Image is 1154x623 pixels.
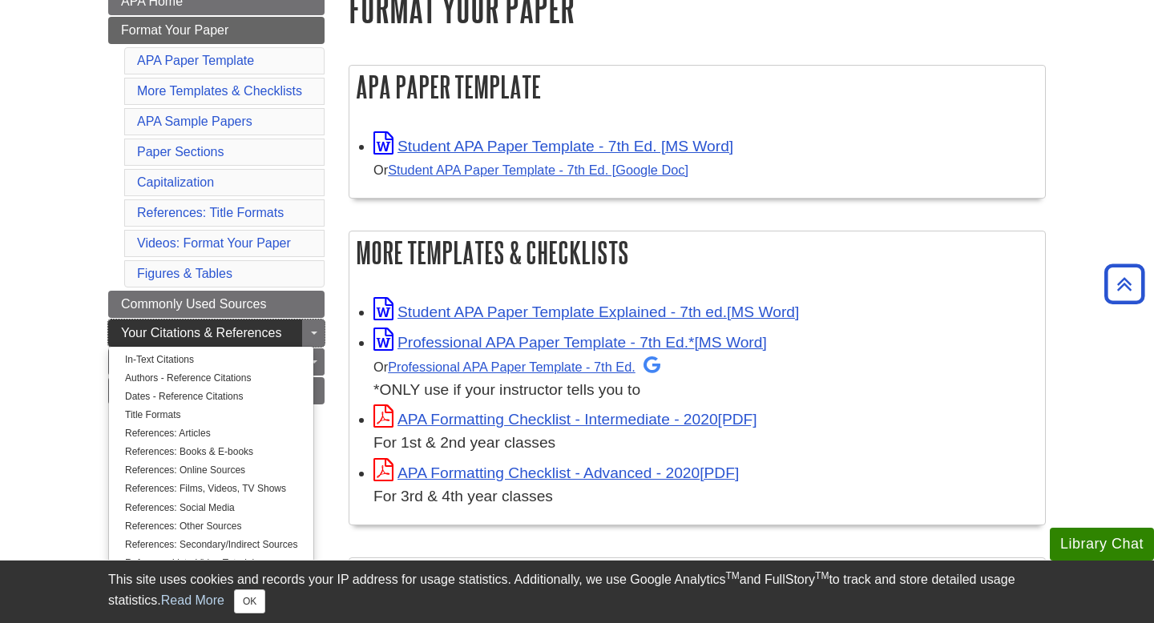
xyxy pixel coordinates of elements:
div: For 1st & 2nd year classes [373,432,1037,455]
small: Or [373,163,688,177]
a: References: Other Sources [109,517,313,536]
a: Dates - Reference Citations [109,388,313,406]
h2: More Templates & Checklists [349,231,1045,274]
a: References: Secondary/Indirect Sources [109,536,313,554]
sup: TM [815,570,829,581]
span: Format Your Paper [121,23,228,37]
a: Student APA Paper Template - 7th Ed. [Google Doc] [388,163,688,177]
a: Read More [161,593,224,607]
a: References: Title Formats [137,206,284,219]
button: Library Chat [1050,528,1154,561]
a: References: Online Sources [109,461,313,480]
a: References: Social Media [109,499,313,517]
h2: APA Sample Papers [349,558,1045,601]
small: Or [373,360,660,374]
button: Close [234,589,265,613]
a: Link opens in new window [373,138,733,155]
a: Authors - Reference Citations [109,369,313,388]
div: *ONLY use if your instructor tells you to [373,355,1037,402]
a: Link opens in new window [373,464,739,481]
a: Professional APA Paper Template - 7th Ed. [388,360,660,374]
a: Format Your Paper [108,17,325,44]
a: Figures & Tables [137,267,232,280]
a: Link opens in new window [373,334,767,351]
a: More Templates & Checklists [137,84,302,98]
a: Link opens in new window [373,411,757,428]
a: Title Formats [109,406,313,424]
a: Capitalization [137,175,214,189]
span: Your Citations & References [121,326,281,340]
a: Paper Sections [137,145,224,159]
a: Reference List - Video Tutorials [109,554,313,573]
a: References: Films, Videos, TV Shows [109,480,313,498]
a: Commonly Used Sources [108,291,325,318]
div: This site uses cookies and records your IP address for usage statistics. Additionally, we use Goo... [108,570,1046,613]
a: In-Text Citations [109,351,313,369]
a: Link opens in new window [373,303,799,320]
a: APA Sample Papers [137,115,252,128]
a: Your Citations & References [108,320,325,347]
div: For 3rd & 4th year classes [373,485,1037,508]
a: References: Articles [109,424,313,443]
sup: TM [725,570,739,581]
h2: APA Paper Template [349,66,1045,108]
a: APA Paper Template [137,54,254,67]
a: Back to Top [1099,273,1150,295]
span: Commonly Used Sources [121,297,266,311]
a: References: Books & E-books [109,443,313,461]
a: Videos: Format Your Paper [137,236,291,250]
